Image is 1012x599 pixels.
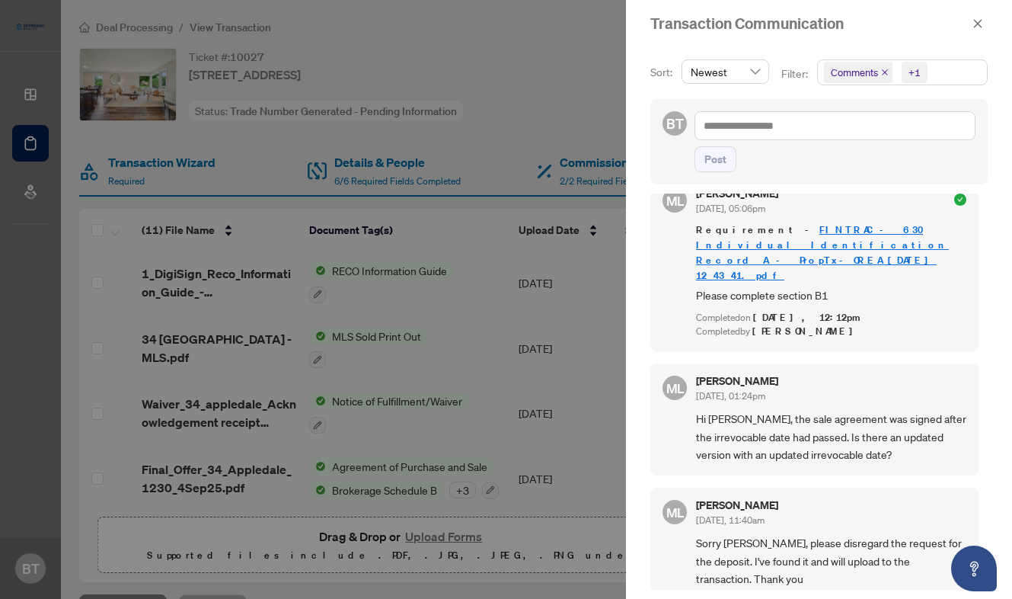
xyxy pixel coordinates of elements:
button: Post [694,146,736,172]
span: Requirement - [696,223,966,283]
span: [DATE], 05:06pm [696,203,765,214]
span: [DATE], 01:24pm [696,390,765,402]
p: Sort: [650,64,675,81]
h5: [PERSON_NAME] [696,500,778,511]
h5: [PERSON_NAME] [696,376,778,386]
div: Completed by [696,325,966,339]
span: [DATE], 12:12pm [753,311,863,324]
p: Filter: [781,66,810,82]
span: [PERSON_NAME] [752,325,861,338]
span: [DATE], 11:40am [696,514,765,526]
span: Newest [691,60,760,83]
span: Comments [831,65,878,80]
span: BT [666,113,684,134]
span: Please complete section B1 [696,287,966,304]
div: Completed on [696,311,966,325]
span: ML [666,502,684,523]
span: Sorry [PERSON_NAME], please disregard the request for the deposit. I've found it and will upload ... [696,534,966,588]
h5: [PERSON_NAME] [696,188,778,199]
span: Hi [PERSON_NAME], the sale agreement was signed after the irrevocable date had passed. Is there a... [696,410,966,463]
div: Transaction Communication [650,12,968,35]
button: Open asap [951,546,997,591]
span: Comments [824,62,892,83]
span: close [972,18,983,29]
span: ML [666,378,684,399]
a: FINTRAC - 630 Individual Identification Record A - PropTx-OREA_[DATE] 12_43_41.pdf [696,223,949,282]
span: close [881,69,889,76]
span: check-circle [954,194,966,206]
div: +1 [908,65,921,80]
span: ML [666,190,684,210]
